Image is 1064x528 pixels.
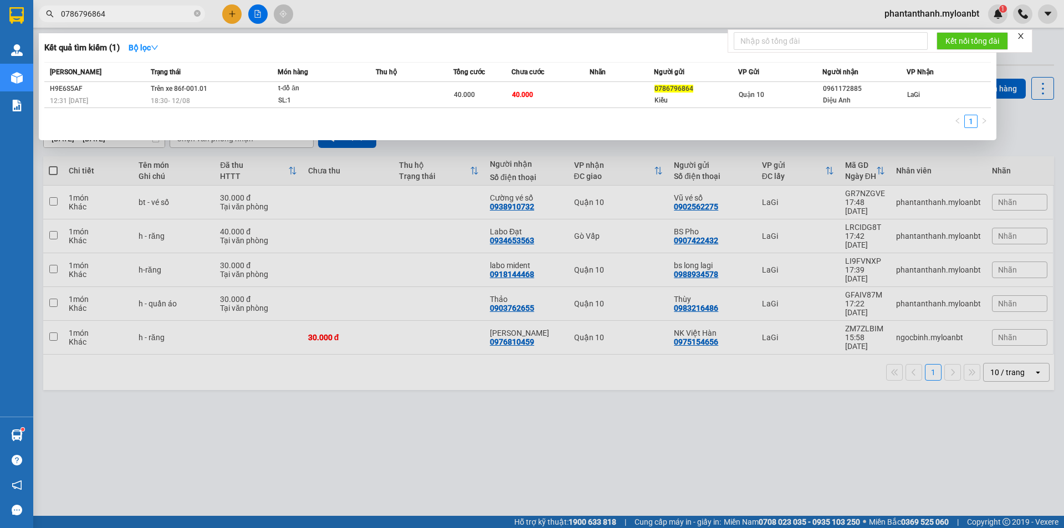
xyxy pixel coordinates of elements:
input: Nhập số tổng đài [734,32,928,50]
span: 18:30 - 12/08 [151,97,190,105]
div: H9E6S5AF [50,83,147,95]
div: SL: 1 [278,95,361,107]
a: 1 [965,115,977,127]
span: Chưa cước [511,68,544,76]
span: Người gửi [654,68,684,76]
span: Trạng thái [151,68,181,76]
span: close-circle [194,9,201,19]
span: right [981,117,988,124]
span: Trên xe 86f-001.01 [151,85,207,93]
li: Previous Page [951,115,964,128]
div: Kiều [654,95,738,106]
span: Món hàng [278,68,308,76]
span: Quận 10 [739,91,764,99]
span: Người nhận [822,68,858,76]
li: 1 [964,115,978,128]
img: logo-vxr [9,7,24,24]
span: Thu hộ [376,68,397,76]
sup: 1 [21,428,24,431]
img: warehouse-icon [11,44,23,56]
span: 40.000 [512,91,533,99]
span: close [1017,32,1025,40]
button: Bộ lọcdown [120,39,167,57]
div: t-đồ ăn [278,83,361,95]
span: LaGi [907,91,920,99]
span: notification [12,480,22,490]
img: solution-icon [11,100,23,111]
span: left [954,117,961,124]
span: question-circle [12,455,22,465]
span: down [151,44,158,52]
button: left [951,115,964,128]
button: Kết nối tổng đài [937,32,1008,50]
div: Diệu Anh [823,95,906,106]
li: Next Page [978,115,991,128]
button: right [978,115,991,128]
span: 0786796864 [654,85,693,93]
span: close-circle [194,10,201,17]
span: Kết nối tổng đài [945,35,999,47]
span: [PERSON_NAME] [50,68,101,76]
span: message [12,505,22,515]
span: search [46,10,54,18]
input: Tìm tên, số ĐT hoặc mã đơn [61,8,192,20]
div: 0961172885 [823,83,906,95]
span: Tổng cước [453,68,485,76]
span: VP Nhận [907,68,934,76]
img: warehouse-icon [11,429,23,441]
span: 12:31 [DATE] [50,97,88,105]
h3: Kết quả tìm kiếm ( 1 ) [44,42,120,54]
span: Nhãn [590,68,606,76]
span: VP Gửi [738,68,759,76]
span: 40.000 [454,91,475,99]
strong: Bộ lọc [129,43,158,52]
img: warehouse-icon [11,72,23,84]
